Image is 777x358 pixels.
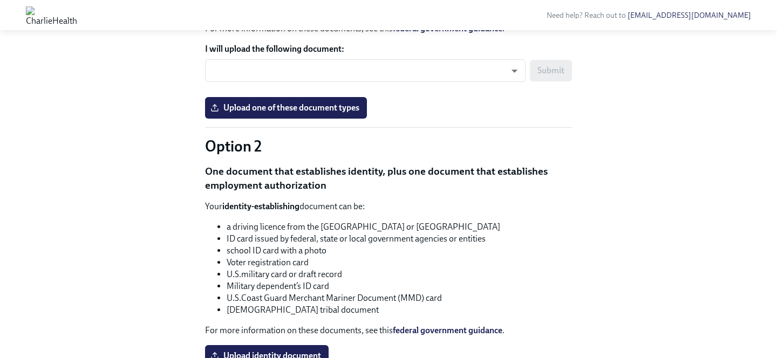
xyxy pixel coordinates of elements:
li: Military dependent’s ID card [227,280,572,292]
div: ​ [205,59,526,82]
li: U.S.military card or draft record [227,268,572,280]
label: Upload one of these document types [205,97,367,119]
li: [DEMOGRAPHIC_DATA] tribal document [227,304,572,316]
li: Voter registration card [227,257,572,268]
li: ID card issued by federal, state or local government agencies or entities [227,233,572,245]
p: Option 2 [205,136,572,156]
p: One document that establishes identity, plus one document that establishes employment authorization [205,164,572,192]
a: [EMAIL_ADDRESS][DOMAIN_NAME] [628,11,751,20]
a: federal government guidance [393,325,502,335]
li: U.S.Coast Guard Merchant Mariner Document (MMD) card [227,292,572,304]
label: I will upload the following document: [205,43,572,55]
li: school ID card with a photo [227,245,572,257]
strong: identity-establishing [222,201,299,211]
span: Upload one of these document types [213,102,359,113]
a: federal government guidance [393,23,502,33]
li: a driving licence from the [GEOGRAPHIC_DATA] or [GEOGRAPHIC_DATA] [227,221,572,233]
span: Need help? Reach out to [547,11,751,20]
img: CharlieHealth [26,6,77,24]
p: Your document can be: [205,201,572,212]
p: For more information on these documents, see this . [205,325,572,336]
